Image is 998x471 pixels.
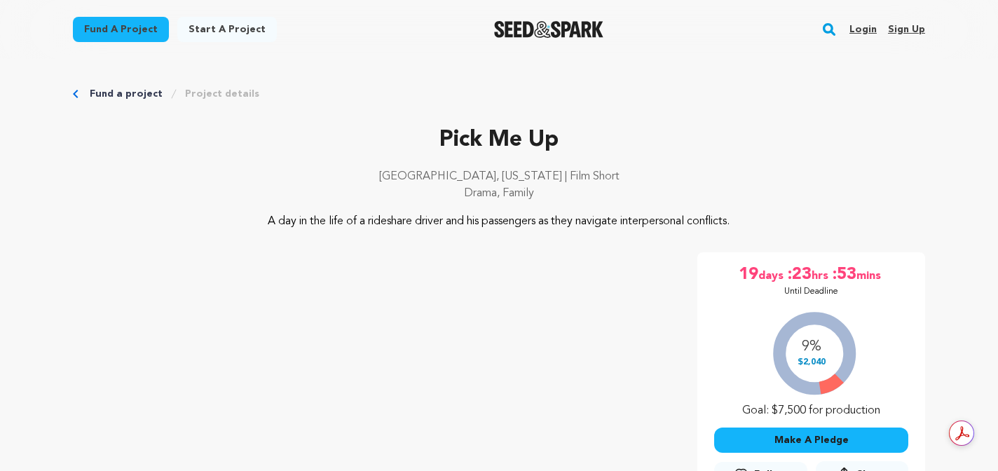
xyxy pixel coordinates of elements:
a: Project details [185,87,259,101]
span: mins [856,264,884,286]
p: [GEOGRAPHIC_DATA], [US_STATE] | Film Short [73,168,925,185]
a: Fund a project [73,17,169,42]
a: Login [849,18,877,41]
button: Make A Pledge [714,428,908,453]
p: A day in the life of a rideshare driver and his passengers as they navigate interpersonal conflicts. [158,213,840,230]
span: 19 [739,264,758,286]
span: hrs [812,264,831,286]
p: Until Deadline [784,286,838,297]
a: Start a project [177,17,277,42]
a: Sign up [888,18,925,41]
div: Breadcrumb [73,87,925,101]
span: :53 [831,264,856,286]
a: Seed&Spark Homepage [494,21,604,38]
span: :23 [786,264,812,286]
p: Drama, Family [73,185,925,202]
span: days [758,264,786,286]
a: Fund a project [90,87,163,101]
p: Pick Me Up [73,123,925,157]
img: Seed&Spark Logo Dark Mode [494,21,604,38]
